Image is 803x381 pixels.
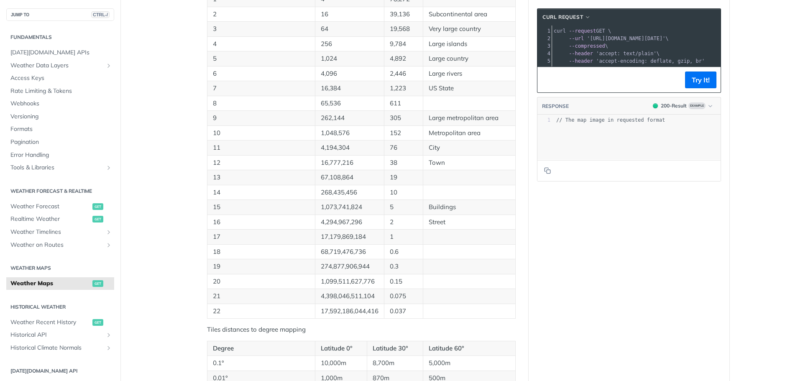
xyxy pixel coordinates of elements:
[390,84,417,93] p: 1,223
[321,232,378,242] p: 17,179,869,184
[10,61,103,70] span: Weather Data Layers
[542,74,553,86] button: Copy to clipboard
[390,143,417,153] p: 76
[213,277,309,286] p: 20
[10,279,90,288] span: Weather Maps
[321,10,378,19] p: 16
[6,264,114,272] h2: Weather Maps
[213,54,309,64] p: 5
[213,217,309,227] p: 16
[6,226,114,238] a: Weather TimelinesShow subpages for Weather Timelines
[429,39,510,49] p: Large islands
[321,54,378,64] p: 1,024
[321,262,378,271] p: 274,877,906,944
[6,85,114,97] a: Rate Limiting & Tokens
[213,202,309,212] p: 15
[10,202,90,211] span: Weather Forecast
[423,341,515,356] th: Latitude 60°
[6,239,114,251] a: Weather on RoutesShow subpages for Weather on Routes
[213,247,309,257] p: 18
[390,113,417,123] p: 305
[213,128,309,138] p: 10
[390,128,417,138] p: 152
[321,39,378,49] p: 256
[10,138,112,146] span: Pagination
[390,188,417,197] p: 10
[390,277,417,286] p: 0.15
[367,341,423,356] th: Latitude 30°
[213,143,309,153] p: 11
[10,318,90,327] span: Weather Recent History
[556,117,665,123] span: // The map image in requested format
[6,342,114,354] a: Historical Climate NormalsShow subpages for Historical Climate Normals
[688,102,706,109] span: Example
[390,262,417,271] p: 0.3
[390,232,417,242] p: 1
[537,50,552,57] div: 4
[105,164,112,171] button: Show subpages for Tools & Libraries
[10,100,112,108] span: Webhooks
[554,51,660,56] span: \
[390,10,417,19] p: 39,136
[105,229,112,235] button: Show subpages for Weather Timelines
[685,72,716,88] button: Try It!
[213,158,309,168] p: 12
[105,332,112,338] button: Show subpages for Historical API
[6,97,114,110] a: Webhooks
[554,28,566,34] span: curl
[537,57,552,65] div: 5
[537,35,552,42] div: 2
[429,128,510,138] p: Metropolitan area
[10,241,103,249] span: Weather on Routes
[569,28,596,34] span: --request
[10,215,90,223] span: Realtime Weather
[542,13,583,21] span: cURL Request
[6,213,114,225] a: Realtime Weatherget
[6,59,114,72] a: Weather Data LayersShow subpages for Weather Data Layers
[6,33,114,41] h2: Fundamentals
[390,217,417,227] p: 2
[390,292,417,301] p: 0.075
[6,8,114,21] button: JUMP TOCTRL-/
[6,316,114,329] a: Weather Recent Historyget
[10,49,112,57] span: [DATE][DOMAIN_NAME] APIs
[321,69,378,79] p: 4,096
[390,39,417,49] p: 9,784
[105,62,112,69] button: Show subpages for Weather Data Layers
[92,280,103,287] span: get
[6,136,114,148] a: Pagination
[596,58,705,64] span: 'accept-encoding: deflate, gzip, br'
[213,113,309,123] p: 9
[429,202,510,212] p: Buildings
[207,356,315,371] td: 0.1°
[661,102,687,110] div: 200 - Result
[321,128,378,138] p: 1,048,576
[554,43,608,49] span: \
[213,262,309,271] p: 19
[429,24,510,34] p: Very large country
[10,344,103,352] span: Historical Climate Normals
[321,188,378,197] p: 268,435,456
[10,228,103,236] span: Weather Timelines
[321,84,378,93] p: 16,384
[390,247,417,257] p: 0.6
[213,188,309,197] p: 14
[321,247,378,257] p: 68,719,476,736
[596,51,657,56] span: 'accept: text/plain'
[423,356,515,371] td: 5,000m
[537,117,550,124] div: 1
[321,277,378,286] p: 1,099,511,627,776
[105,242,112,248] button: Show subpages for Weather on Routes
[213,173,309,182] p: 13
[207,341,315,356] th: Degree
[6,46,114,59] a: [DATE][DOMAIN_NAME] APIs
[429,69,510,79] p: Large rivers
[554,28,611,34] span: GET \
[429,158,510,168] p: Town
[429,113,510,123] p: Large metropolitan area
[429,84,510,93] p: US State
[390,307,417,316] p: 0.037
[10,164,103,172] span: Tools & Libraries
[569,58,593,64] span: --header
[537,42,552,50] div: 3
